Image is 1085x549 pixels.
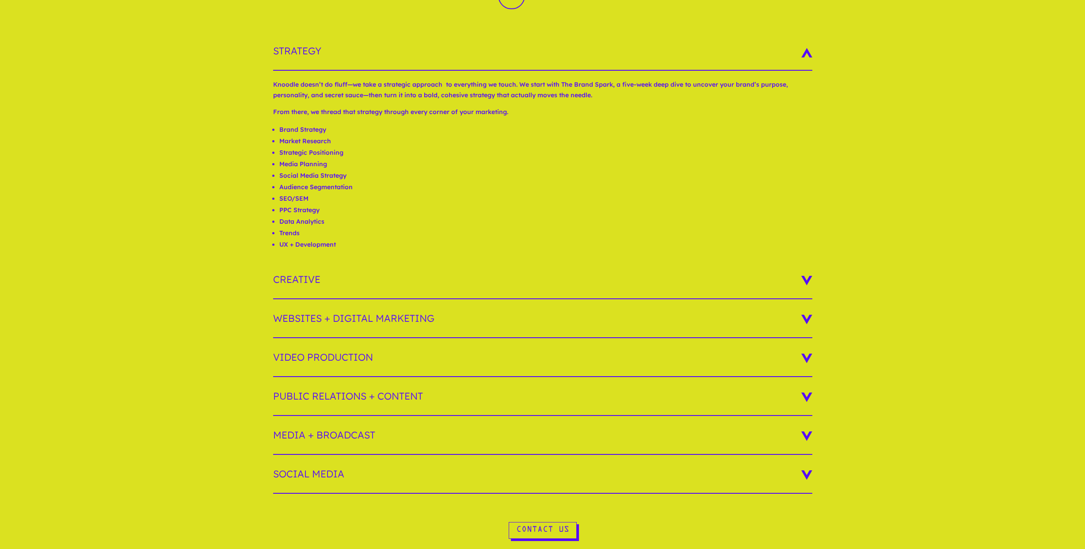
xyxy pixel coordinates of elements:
[273,107,812,124] p: From there, we thread that strategy through every corner of your marketing.
[509,522,577,539] a: Contact Us
[273,299,812,338] h3: Websites + Digital Marketing
[279,158,812,170] li: Media Planning
[273,416,812,455] h3: Media + Broadcast
[279,124,812,135] li: Brand Strategy
[279,204,812,216] li: PPC Strategy
[273,260,812,299] h3: Creative
[273,80,812,107] p: Knoodle doesn’t do fluff—we take a strategic approach to everything we touch. We start with The B...
[279,170,812,181] li: Social Media Strategy
[279,147,812,158] li: Strategic Positioning
[273,377,812,416] h3: Public Relations + Content
[279,216,812,227] li: Data Analytics
[273,455,812,494] h3: Social Media
[279,227,812,239] li: Trends
[279,135,812,147] li: Market Research
[273,338,812,377] h3: Video Production
[279,181,812,193] li: Audience Segmentation
[279,239,812,250] li: UX + Development
[273,32,812,71] h3: Strategy
[279,193,812,204] li: SEO/SEM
